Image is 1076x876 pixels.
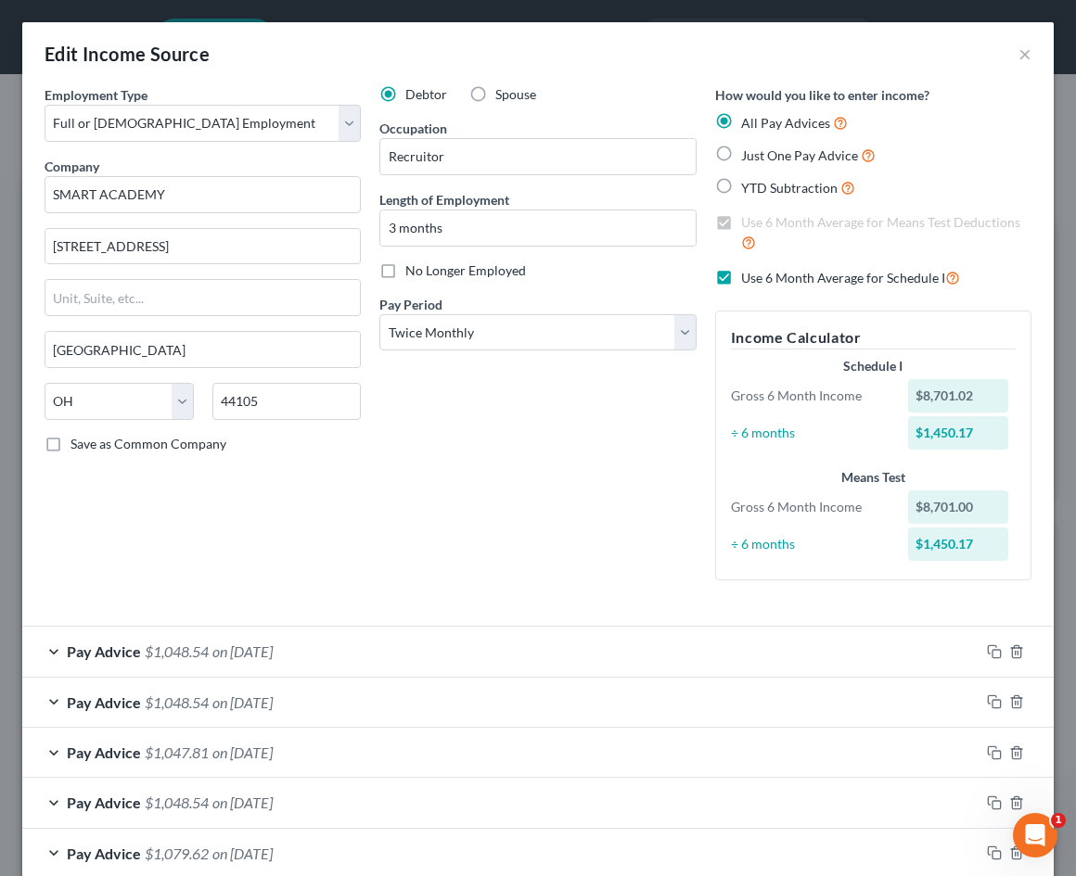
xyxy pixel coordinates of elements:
span: $1,079.62 [145,844,209,862]
span: on [DATE] [212,844,273,862]
div: Edit Income Source [45,41,210,67]
div: $8,701.02 [908,379,1008,413]
div: ÷ 6 months [722,424,899,442]
input: Search company by name... [45,176,361,213]
div: $1,450.17 [908,416,1008,450]
span: Pay Period [379,297,442,312]
input: Enter zip... [212,383,362,420]
span: on [DATE] [212,793,273,811]
span: Save as Common Company [70,436,226,451]
div: Gross 6 Month Income [722,387,899,405]
span: Pay Advice [67,642,141,660]
input: Enter city... [45,332,360,367]
iframe: Intercom live chat [1013,813,1057,857]
span: YTD Subtraction [741,180,838,196]
span: No Longer Employed [405,262,526,278]
span: Company [45,159,99,174]
span: Debtor [405,86,447,102]
span: 1 [1051,813,1066,828]
span: $1,048.54 [145,642,209,660]
span: on [DATE] [212,642,273,660]
h5: Income Calculator [731,326,1016,349]
div: $8,701.00 [908,490,1008,524]
span: Spouse [495,86,536,102]
div: ÷ 6 months [722,535,899,553]
button: × [1018,43,1031,65]
label: Occupation [379,119,447,138]
span: Pay Advice [67,844,141,862]
span: $1,047.81 [145,743,209,761]
input: ex: 2 years [380,210,695,246]
span: All Pay Advices [741,115,830,131]
span: on [DATE] [212,743,273,761]
div: Means Test [731,468,1016,487]
span: $1,048.54 [145,693,209,711]
label: How would you like to enter income? [715,85,929,105]
span: Employment Type [45,87,147,103]
label: Length of Employment [379,190,509,209]
div: Schedule I [731,357,1016,375]
input: -- [380,139,695,174]
span: Pay Advice [67,793,141,811]
input: Unit, Suite, etc... [45,280,360,315]
span: Pay Advice [67,743,141,761]
input: Enter address... [45,229,360,264]
span: $1,048.54 [145,793,209,811]
div: Gross 6 Month Income [722,498,899,516]
span: Use 6 Month Average for Schedule I [741,270,945,286]
span: Just One Pay Advice [741,147,858,163]
div: $1,450.17 [908,527,1008,561]
span: Pay Advice [67,693,141,711]
span: on [DATE] [212,693,273,711]
span: Use 6 Month Average for Means Test Deductions [741,214,1020,230]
